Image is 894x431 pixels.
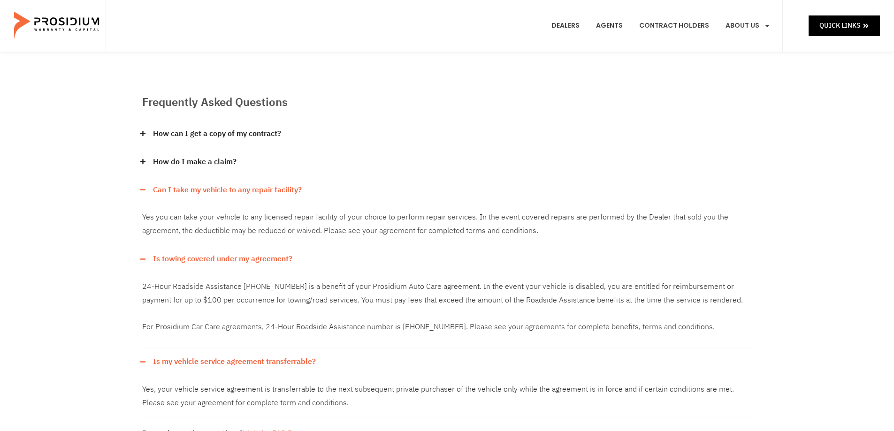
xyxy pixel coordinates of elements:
[589,8,630,43] a: Agents
[153,183,302,197] a: Can I take my vehicle to any repair facility?
[142,148,752,176] div: How do I make a claim?
[809,15,880,36] a: Quick Links
[142,273,752,348] div: Is towing covered under my agreement?
[544,8,778,43] nav: Menu
[153,127,281,141] a: How can I get a copy of my contract?
[142,348,752,376] div: Is my vehicle service agreement transferrable?
[142,280,752,334] p: 24-Hour Roadside Assistance [PHONE_NUMBER] is a benefit of your Prosidium Auto Care agreement. In...
[142,120,752,148] div: How can I get a copy of my contract?
[2,168,448,177] label: Please complete this required field.
[153,252,292,266] a: Is towing covered under my agreement?
[224,1,254,8] span: Last Name
[142,94,752,111] h2: Frequently Asked Questions
[153,155,237,169] a: How do I make a claim?
[819,20,860,31] span: Quick Links
[142,245,752,273] div: Is towing covered under my agreement?
[142,204,752,245] div: Can I take my vehicle to any repair facility?
[142,176,752,204] div: Can I take my vehicle to any repair facility?
[632,8,716,43] a: Contract Holders
[2,30,224,38] label: Please complete this required field.
[544,8,587,43] a: Dealers
[718,8,778,43] a: About Us
[142,376,752,417] div: Is my vehicle service agreement transferrable?
[153,355,316,369] a: Is my vehicle service agreement transferrable?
